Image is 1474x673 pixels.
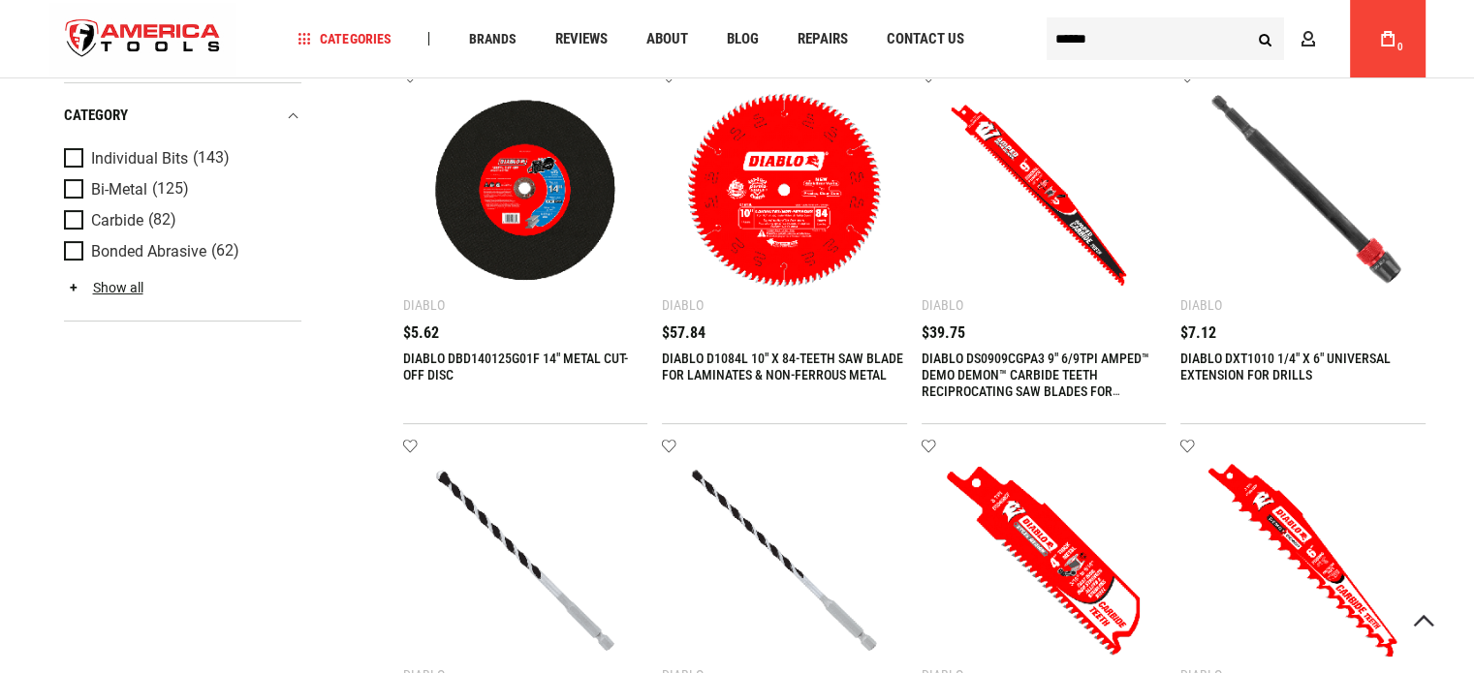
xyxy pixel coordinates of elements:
span: 0 [1397,42,1403,52]
span: Brands [468,32,516,46]
span: Bonded Abrasive [91,243,206,260]
span: $5.62 [403,325,439,341]
span: $7.12 [1180,325,1216,341]
span: Blog [726,32,758,46]
a: Contact Us [877,26,972,52]
img: DIABLO DS0408CF 4 [941,458,1147,664]
div: Diablo [1180,297,1222,313]
a: Carbide (82) [64,210,297,231]
a: store logo [49,3,237,76]
a: About [637,26,696,52]
img: DIABLO DS0603CP 6 [1200,458,1406,664]
img: America Tools [49,3,237,76]
a: DIABLO DXT1010 1/4" X 6" UNIVERSAL EXTENSION FOR DRILLS [1180,351,1391,382]
a: Individual Bits (143) [64,148,297,169]
span: (125) [152,181,189,198]
span: Categories [298,32,391,46]
a: Bi-Metal (125) [64,179,297,200]
a: DIABLO DBD140125G01F 14" METAL CUT-OFF DISC [403,351,628,382]
a: Reviews [546,26,615,52]
span: Individual Bits [91,150,188,168]
img: DIABLO DMAMM1050 1/4 [423,458,629,664]
span: Carbide [91,212,143,229]
a: Bonded Abrasive (62) [64,241,297,262]
a: Show all [64,280,143,295]
img: DIABLO DMAMM1030 3/16 [681,458,888,664]
a: Repairs [788,26,856,52]
img: DIABLO DBD140125G01F 14 [423,87,629,293]
span: Repairs [797,32,847,46]
div: Diablo [922,297,963,313]
span: $39.75 [922,325,965,341]
a: DIABLO D1084L 10" X 84-TEETH SAW BLADE FOR LAMINATES & NON-FERROUS METAL [662,351,903,382]
div: category [64,103,301,129]
a: Categories [289,26,399,52]
img: DIABLO D1084L 10 [681,87,888,293]
span: Reviews [554,32,607,46]
span: About [645,32,687,46]
span: Bi-Metal [91,181,147,199]
span: $57.84 [662,325,706,341]
div: Diablo [403,297,445,313]
a: DIABLO DS0909CGPA3 9" 6/9TPI AMPED™ DEMO DEMON™ CARBIDE TEETH RECIPROCATING SAW BLADES FOR GENERA... [922,351,1149,415]
img: DIABLO DXT1010 1/4 [1200,87,1406,293]
span: Contact Us [886,32,963,46]
div: Product Filters [64,82,301,321]
div: Diablo [662,297,704,313]
button: Search [1247,20,1284,57]
span: (143) [193,150,230,167]
img: DIABLO DS0909CGPA3 9 [941,87,1147,293]
span: (82) [148,212,176,229]
a: Blog [717,26,767,52]
a: Brands [459,26,524,52]
span: (62) [211,243,239,260]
